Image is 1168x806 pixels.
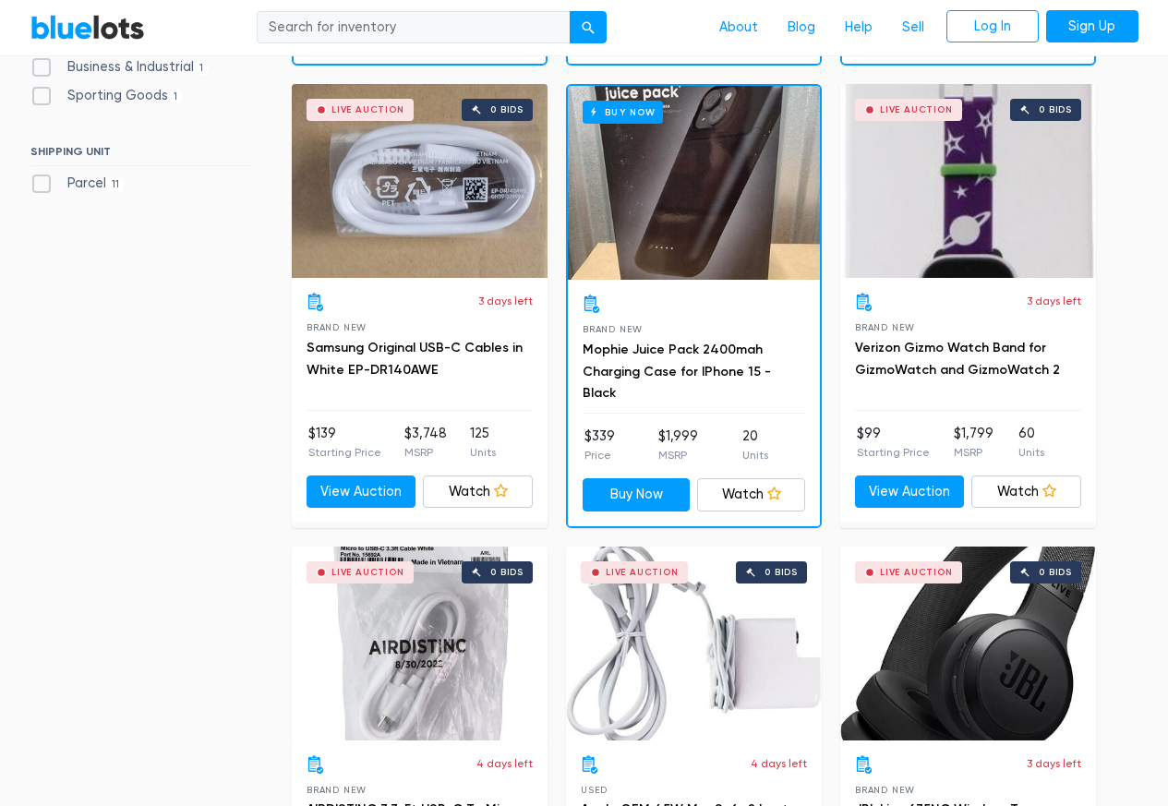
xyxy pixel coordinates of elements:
h6: SHIPPING UNIT [30,145,251,165]
span: Brand New [307,322,367,332]
a: About [704,10,773,45]
li: $1,999 [658,427,698,463]
li: $1,799 [954,424,993,461]
div: 0 bids [490,568,524,577]
span: Brand New [583,324,643,334]
p: 4 days left [751,755,807,772]
span: 11 [106,177,126,192]
li: 20 [742,427,768,463]
span: 1 [168,90,184,104]
p: 3 days left [1027,293,1081,309]
a: Buy Now [568,86,820,280]
p: Units [1018,444,1044,461]
a: Live Auction 0 bids [566,547,822,740]
a: Verizon Gizmo Watch Band for GizmoWatch and GizmoWatch 2 [855,340,1060,378]
li: $99 [857,424,930,461]
div: 0 bids [765,568,798,577]
span: 1 [194,61,210,76]
div: 0 bids [1039,105,1072,114]
li: $3,748 [404,424,447,461]
a: View Auction [307,475,416,509]
a: Live Auction 0 bids [292,547,548,740]
div: Live Auction [880,568,953,577]
li: $139 [308,424,381,461]
p: Starting Price [308,444,381,461]
a: Sell [887,10,939,45]
a: Watch [697,478,805,511]
div: Live Auction [331,105,404,114]
a: Live Auction 0 bids [840,84,1096,278]
p: Starting Price [857,444,930,461]
h6: Buy Now [583,101,663,124]
a: Sign Up [1046,10,1138,43]
a: Live Auction 0 bids [840,547,1096,740]
li: 125 [470,424,496,461]
div: Live Auction [606,568,679,577]
label: Sporting Goods [30,86,184,106]
a: Samsung Original USB-C Cables in White EP-DR140AWE [307,340,523,378]
a: Watch [423,475,533,509]
span: Brand New [855,322,915,332]
label: Parcel [30,174,126,194]
span: Brand New [307,785,367,795]
p: MSRP [658,447,698,463]
a: Watch [971,475,1081,509]
div: 0 bids [1039,568,1072,577]
span: Brand New [855,785,915,795]
li: $339 [584,427,615,463]
p: 4 days left [476,755,533,772]
a: Blog [773,10,830,45]
a: View Auction [855,475,965,509]
input: Search for inventory [257,11,571,44]
a: Log In [946,10,1039,43]
a: Mophie Juice Pack 2400mah Charging Case for IPhone 15 - Black [583,342,771,402]
div: Live Auction [331,568,404,577]
p: 3 days left [478,293,533,309]
p: Units [742,447,768,463]
p: 3 days left [1027,755,1081,772]
label: Business & Industrial [30,57,210,78]
div: 0 bids [490,105,524,114]
a: Help [830,10,887,45]
p: MSRP [404,444,447,461]
div: Live Auction [880,105,953,114]
a: BlueLots [30,14,145,41]
p: Units [470,444,496,461]
p: Price [584,447,615,463]
a: Live Auction 0 bids [292,84,548,278]
li: 60 [1018,424,1044,461]
a: Buy Now [583,478,691,511]
span: Used [581,785,608,795]
p: MSRP [954,444,993,461]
